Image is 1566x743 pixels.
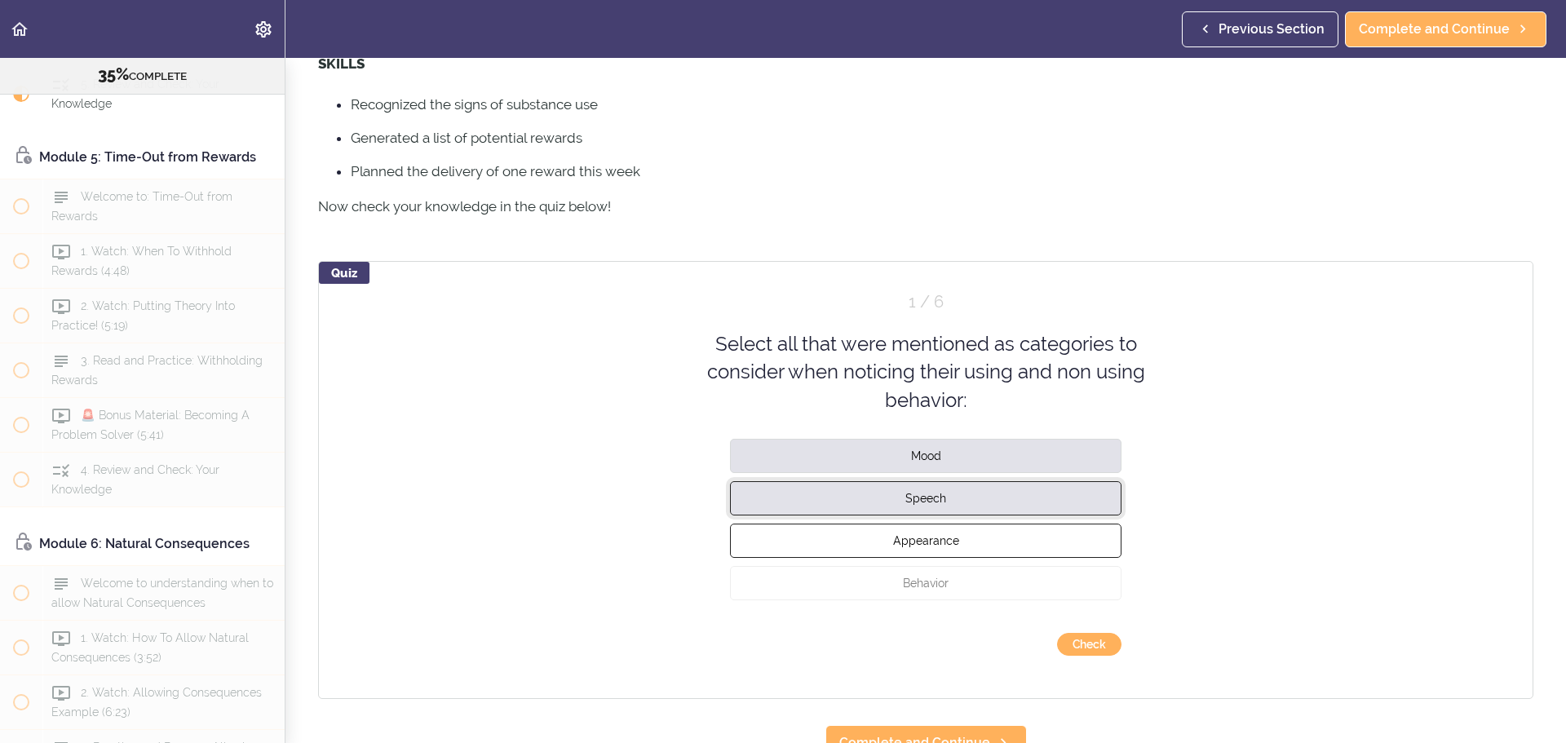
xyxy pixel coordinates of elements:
[51,463,219,495] span: 4. Review and Check: Your Knowledge
[911,449,941,462] span: Mood
[1345,11,1546,47] a: Complete and Continue
[10,20,29,39] svg: Back to course curriculum
[98,64,129,84] span: 35%
[351,130,582,146] span: Generated a list of potential rewards
[730,566,1121,600] button: Behavior
[254,20,273,39] svg: Settings Menu
[1057,633,1121,656] button: submit answer
[318,198,611,214] span: Now check your knowledge in the quiz below!
[730,481,1121,515] button: Speech
[20,64,264,86] div: COMPLETE
[318,55,365,72] strong: SKILLS
[1219,20,1325,39] span: Previous Section
[351,96,598,113] span: Recognized the signs of substance use
[903,577,949,590] span: Behavior
[51,631,249,663] span: 1. Watch: How To Allow Natural Consequences (3:52)
[893,534,959,547] span: Appearance
[351,163,640,179] span: Planned the delivery of one reward this week
[51,409,250,440] span: 🚨 Bonus Material: Becoming A Problem Solver (5:41)
[1182,11,1338,47] a: Previous Section
[51,191,232,223] span: Welcome to: Time-Out from Rewards
[51,577,273,608] span: Welcome to understanding when to allow Natural Consequences
[1359,20,1510,39] span: Complete and Continue
[905,492,946,505] span: Speech
[730,524,1121,558] button: Appearance
[689,330,1162,414] div: Select all that were mentioned as categories to consider when noticing their using and non using ...
[319,262,369,284] div: Quiz
[51,299,235,331] span: 2. Watch: Putting Theory Into Practice! (5:19)
[51,686,262,718] span: 2. Watch: Allowing Consequences Example (6:23)
[51,78,219,110] span: 5. Review and Check: Your Knowledge
[730,290,1121,314] div: Question 1 out of 6
[51,245,232,277] span: 1. Watch: When To Withhold Rewards (4:48)
[730,439,1121,473] button: Mood
[51,354,263,386] span: 3. Read and Practice: Withholding Rewards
